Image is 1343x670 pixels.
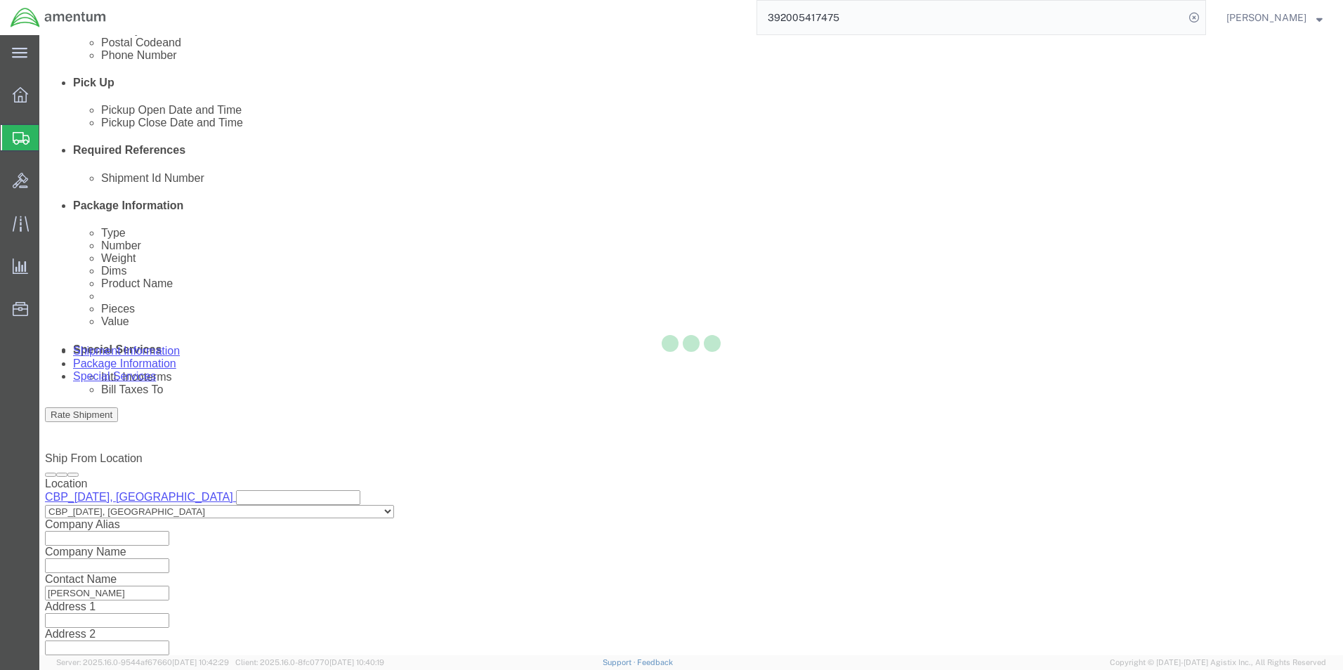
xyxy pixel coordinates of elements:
[637,658,673,666] a: Feedback
[603,658,638,666] a: Support
[56,658,229,666] span: Server: 2025.16.0-9544af67660
[1110,657,1326,669] span: Copyright © [DATE]-[DATE] Agistix Inc., All Rights Reserved
[235,658,384,666] span: Client: 2025.16.0-8fc0770
[757,1,1184,34] input: Search for shipment number, reference number
[10,7,107,28] img: logo
[172,658,229,666] span: [DATE] 10:42:29
[1226,10,1306,25] span: Juan Trevino
[1226,9,1323,26] button: [PERSON_NAME]
[329,658,384,666] span: [DATE] 10:40:19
